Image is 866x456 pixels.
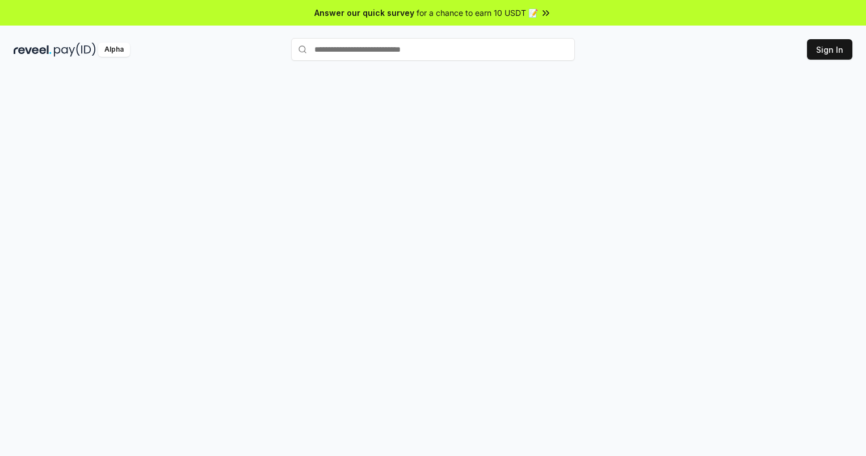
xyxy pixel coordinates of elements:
span: Answer our quick survey [314,7,414,19]
span: for a chance to earn 10 USDT 📝 [417,7,538,19]
img: pay_id [54,43,96,57]
div: Alpha [98,43,130,57]
img: reveel_dark [14,43,52,57]
button: Sign In [807,39,852,60]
